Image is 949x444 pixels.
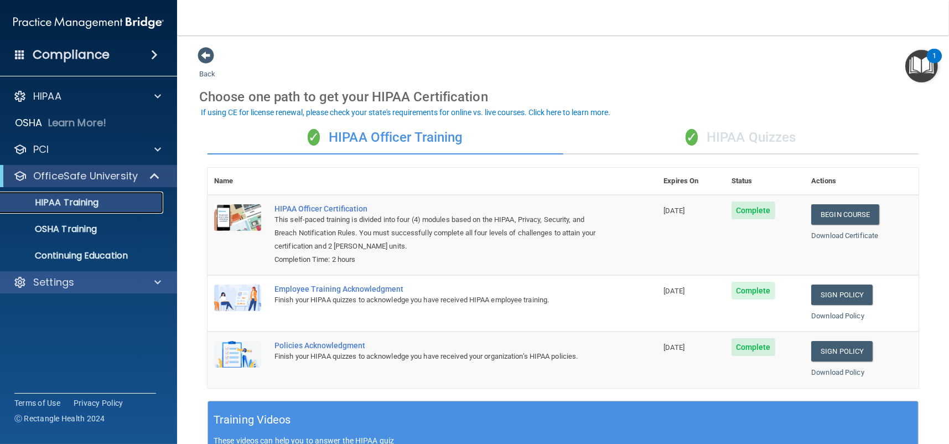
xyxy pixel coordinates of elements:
[199,107,612,118] button: If using CE for license renewal, please check your state's requirements for online vs. live cours...
[7,197,98,208] p: HIPAA Training
[274,204,601,213] a: HIPAA Officer Certification
[811,231,878,240] a: Download Certificate
[74,397,123,409] a: Privacy Policy
[13,276,161,289] a: Settings
[725,168,805,195] th: Status
[811,204,879,225] a: Begin Course
[14,413,105,424] span: Ⓒ Rectangle Health 2024
[932,56,936,70] div: 1
[811,368,864,376] a: Download Policy
[33,169,138,183] p: OfficeSafe University
[208,168,268,195] th: Name
[563,121,919,154] div: HIPAA Quizzes
[13,169,160,183] a: OfficeSafe University
[811,341,873,362] a: Sign Policy
[905,50,938,82] button: Open Resource Center, 1 new notification
[732,202,775,219] span: Complete
[33,47,110,63] h4: Compliance
[48,116,107,130] p: Learn More!
[686,129,698,146] span: ✓
[199,56,215,78] a: Back
[13,12,164,34] img: PMB logo
[7,250,158,261] p: Continuing Education
[199,81,927,113] div: Choose one path to get your HIPAA Certification
[274,253,601,266] div: Completion Time: 2 hours
[274,293,601,307] div: Finish your HIPAA quizzes to acknowledge you have received HIPAA employee training.
[274,341,601,350] div: Policies Acknowledgment
[201,109,610,116] div: If using CE for license renewal, please check your state's requirements for online vs. live cours...
[14,397,60,409] a: Terms of Use
[274,285,601,293] div: Employee Training Acknowledgment
[7,224,97,235] p: OSHA Training
[208,121,563,154] div: HIPAA Officer Training
[663,343,684,352] span: [DATE]
[33,276,74,289] p: Settings
[657,168,724,195] th: Expires On
[663,287,684,295] span: [DATE]
[732,282,775,300] span: Complete
[13,90,161,103] a: HIPAA
[811,285,873,305] a: Sign Policy
[13,143,161,156] a: PCI
[274,350,601,363] div: Finish your HIPAA quizzes to acknowledge you have received your organization’s HIPAA policies.
[15,116,43,130] p: OSHA
[732,338,775,356] span: Complete
[805,168,919,195] th: Actions
[214,410,291,430] h5: Training Videos
[811,312,864,320] a: Download Policy
[274,213,601,253] div: This self-paced training is divided into four (4) modules based on the HIPAA, Privacy, Security, ...
[663,206,684,215] span: [DATE]
[33,90,61,103] p: HIPAA
[33,143,49,156] p: PCI
[308,129,320,146] span: ✓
